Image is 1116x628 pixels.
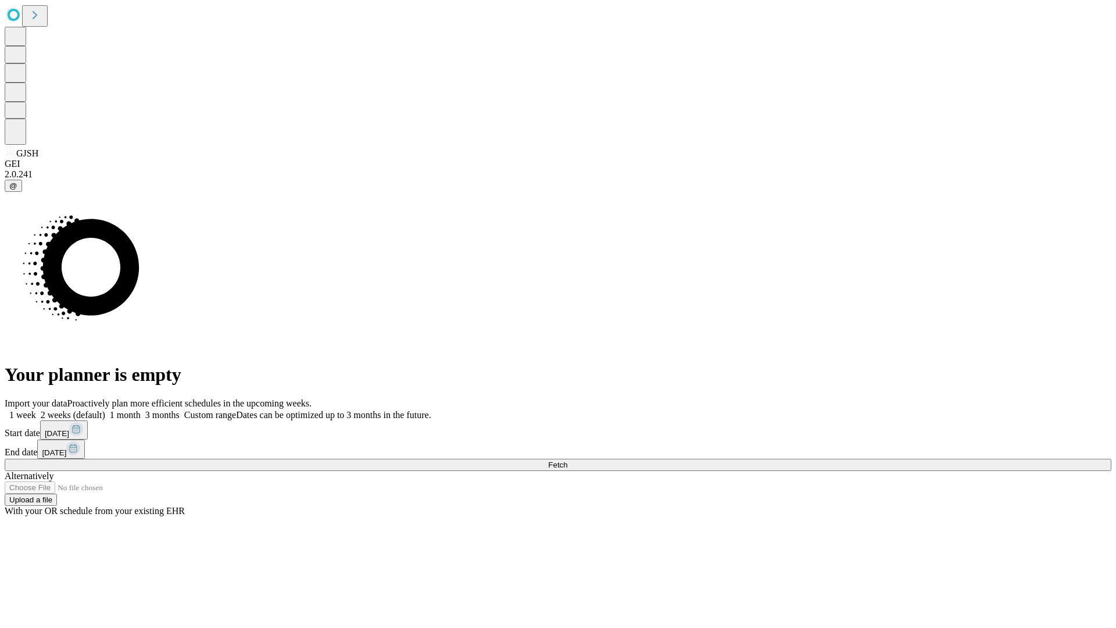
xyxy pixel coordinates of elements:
div: GEI [5,159,1111,169]
span: 1 month [110,410,141,420]
div: 2.0.241 [5,169,1111,180]
button: [DATE] [40,420,88,440]
div: End date [5,440,1111,459]
div: Start date [5,420,1111,440]
span: Proactively plan more efficient schedules in the upcoming weeks. [67,398,312,408]
span: [DATE] [45,429,69,438]
button: [DATE] [37,440,85,459]
span: [DATE] [42,448,66,457]
span: Dates can be optimized up to 3 months in the future. [236,410,431,420]
span: Import your data [5,398,67,408]
span: 2 weeks (default) [41,410,105,420]
span: Fetch [548,461,567,469]
span: @ [9,181,17,190]
button: @ [5,180,22,192]
span: With your OR schedule from your existing EHR [5,506,185,516]
span: 1 week [9,410,36,420]
span: 3 months [145,410,180,420]
span: Alternatively [5,471,53,481]
span: GJSH [16,148,38,158]
button: Fetch [5,459,1111,471]
h1: Your planner is empty [5,364,1111,386]
span: Custom range [184,410,236,420]
button: Upload a file [5,494,57,506]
